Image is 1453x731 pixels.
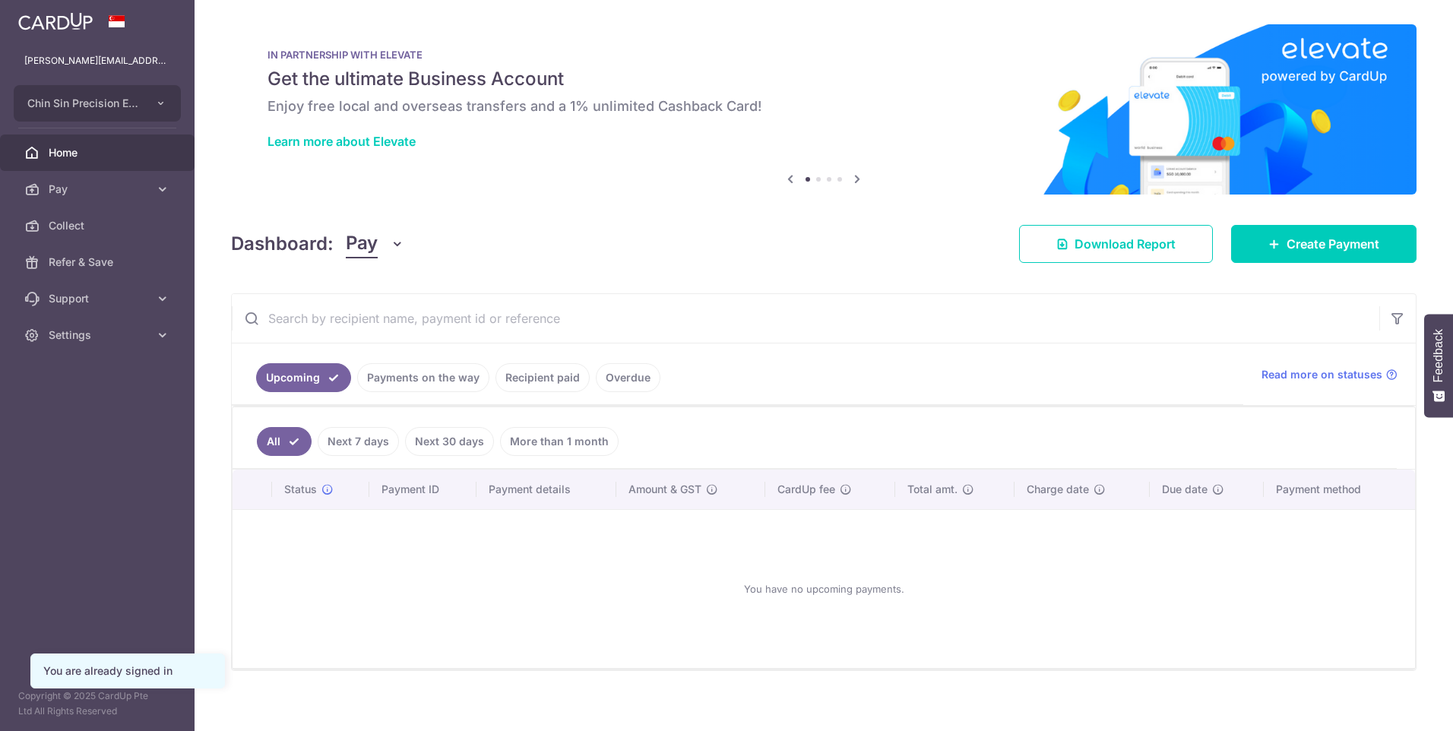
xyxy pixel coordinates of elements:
th: Payment method [1264,470,1415,509]
span: Feedback [1432,329,1445,382]
span: Chin Sin Precision Engineering Pte Ltd [27,96,140,111]
span: Create Payment [1287,235,1379,253]
span: Pay [346,229,378,258]
div: You have no upcoming payments. [251,522,1397,656]
span: Refer & Save [49,255,149,270]
span: Home [49,145,149,160]
span: Collect [49,218,149,233]
button: Pay [346,229,404,258]
a: Next 7 days [318,427,399,456]
a: Recipient paid [495,363,590,392]
span: Download Report [1075,235,1176,253]
p: IN PARTNERSHIP WITH ELEVATE [267,49,1380,61]
h6: Enjoy free local and overseas transfers and a 1% unlimited Cashback Card! [267,97,1380,116]
span: Read more on statuses [1261,367,1382,382]
span: Charge date [1027,482,1089,497]
a: Learn more about Elevate [267,134,416,149]
div: You are already signed in [43,663,212,679]
th: Payment details [476,470,616,509]
h5: Get the ultimate Business Account [267,67,1380,91]
button: Feedback - Show survey [1424,314,1453,417]
span: Due date [1162,482,1208,497]
span: Settings [49,328,149,343]
a: Create Payment [1231,225,1417,263]
a: Upcoming [256,363,351,392]
a: Overdue [596,363,660,392]
a: All [257,427,312,456]
a: Payments on the way [357,363,489,392]
img: Renovation banner [231,24,1417,195]
a: Download Report [1019,225,1213,263]
a: Read more on statuses [1261,367,1398,382]
span: Support [49,291,149,306]
th: Payment ID [369,470,477,509]
img: CardUp [18,12,93,30]
span: Status [284,482,317,497]
a: Next 30 days [405,427,494,456]
input: Search by recipient name, payment id or reference [232,294,1379,343]
p: [PERSON_NAME][EMAIL_ADDRESS][DOMAIN_NAME] [24,53,170,68]
span: Amount & GST [628,482,701,497]
span: Total amt. [907,482,958,497]
a: More than 1 month [500,427,619,456]
button: Chin Sin Precision Engineering Pte Ltd [14,85,181,122]
span: CardUp fee [777,482,835,497]
span: Pay [49,182,149,197]
h4: Dashboard: [231,230,334,258]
